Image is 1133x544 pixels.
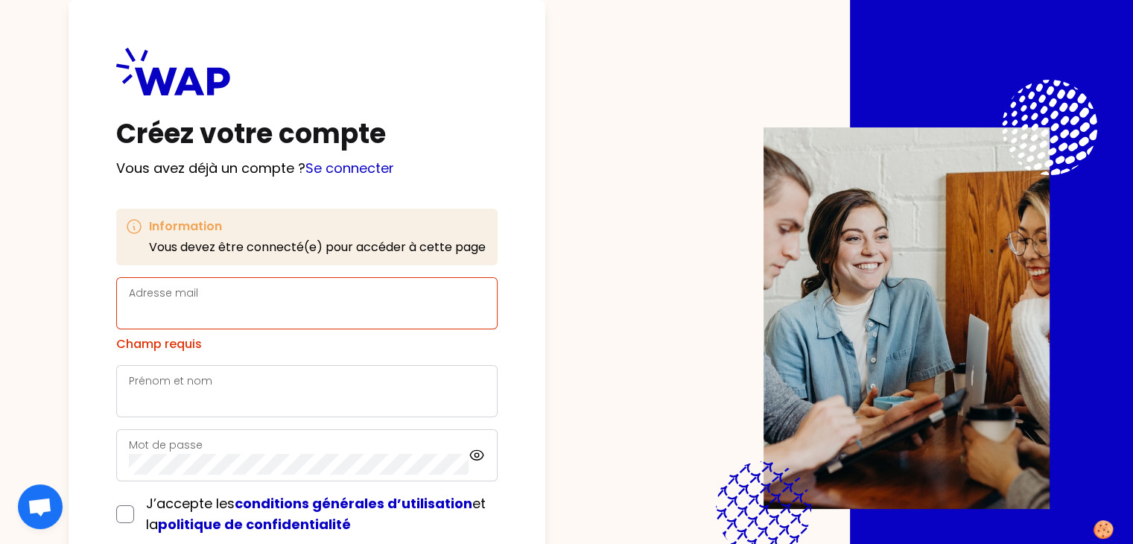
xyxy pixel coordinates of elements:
[305,159,394,177] a: Se connecter
[129,373,212,388] label: Prénom et nom
[764,127,1050,509] img: Description
[149,218,486,235] h3: Information
[158,515,351,534] a: politique de confidentialité
[146,494,486,534] span: J’accepte les et la
[116,335,498,353] div: Champ requis
[129,437,203,452] label: Mot de passe
[116,119,498,149] h1: Créez votre compte
[149,238,486,256] p: Vous devez être connecté(e) pour accéder à cette page
[18,484,63,529] div: Open chat
[129,285,198,300] label: Adresse mail
[235,494,472,513] a: conditions générales d’utilisation
[116,158,498,179] p: Vous avez déjà un compte ?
